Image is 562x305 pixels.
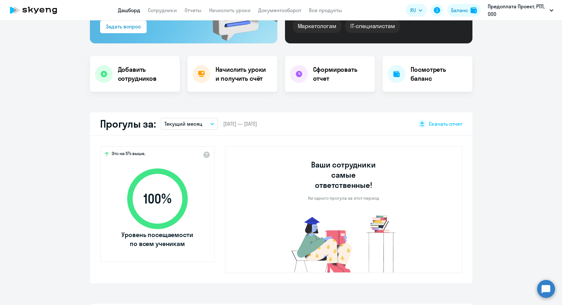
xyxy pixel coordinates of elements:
div: Маркетологам [293,19,341,33]
div: Баланс [451,6,468,14]
button: Текущий месяц [161,118,218,130]
span: Это на 5% выше, [112,151,145,158]
h4: Добавить сотрудников [118,65,175,83]
a: Все продукты [309,7,342,13]
a: Сотрудники [148,7,177,13]
div: Задать вопрос [106,23,141,30]
h4: Посмотреть баланс [411,65,467,83]
a: Документооборот [258,7,301,13]
span: RU [410,6,416,14]
h4: Начислить уроки и получить счёт [215,65,271,83]
p: Предоплата Проект, РТЛ, ООО [488,3,547,18]
img: balance [471,7,477,13]
a: Отчеты [185,7,201,13]
span: 100 % [121,191,194,206]
p: Текущий месяц [164,120,202,128]
button: Задать вопрос [100,20,147,33]
img: no-truants [280,214,407,272]
span: [DATE] — [DATE] [223,120,257,127]
button: Предоплата Проект, РТЛ, ООО [485,3,557,18]
p: Ни одного прогула за этот период [308,195,379,201]
div: IT-специалистам [345,19,400,33]
button: Балансbalance [447,4,481,17]
h2: Прогулы за: [100,117,156,130]
span: Скачать отчет [429,120,462,127]
button: RU [406,4,427,17]
a: Дашборд [118,7,140,13]
a: Начислить уроки [209,7,251,13]
h3: Ваши сотрудники самые ответственные! [303,160,384,190]
span: Уровень посещаемости по всем ученикам [121,230,194,248]
h4: Сформировать отчет [313,65,370,83]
